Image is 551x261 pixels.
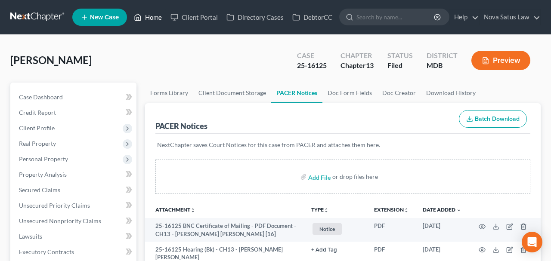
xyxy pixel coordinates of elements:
[404,208,409,213] i: unfold_more
[19,217,101,224] span: Unsecured Nonpriority Claims
[427,61,458,71] div: MDB
[155,206,195,213] a: Attachmentunfold_more
[19,140,56,147] span: Real Property
[145,218,304,242] td: 25-16125 BNC Certificate of Mailing - PDF Document - CH13 - [PERSON_NAME] [PERSON_NAME] [16]
[288,9,337,25] a: DebtorCC
[271,83,322,103] a: PACER Notices
[12,229,136,244] a: Lawsuits
[155,121,207,131] div: PACER Notices
[366,61,374,69] span: 13
[12,213,136,229] a: Unsecured Nonpriority Claims
[311,246,360,254] a: + Add Tag
[341,61,374,71] div: Chapter
[19,155,68,163] span: Personal Property
[356,9,435,25] input: Search by name...
[423,206,461,213] a: Date Added expand_more
[475,115,520,123] span: Batch Download
[341,51,374,61] div: Chapter
[471,51,530,70] button: Preview
[522,232,542,252] div: Open Intercom Messenger
[90,14,119,21] span: New Case
[145,83,193,103] a: Forms Library
[193,83,271,103] a: Client Document Storage
[12,89,136,105] a: Case Dashboard
[19,171,67,178] span: Property Analysis
[10,54,92,66] span: [PERSON_NAME]
[166,9,222,25] a: Client Portal
[19,233,42,240] span: Lawsuits
[427,51,458,61] div: District
[416,218,468,242] td: [DATE]
[19,202,90,209] span: Unsecured Priority Claims
[12,244,136,260] a: Executory Contracts
[311,247,337,253] button: + Add Tag
[297,51,327,61] div: Case
[311,207,329,213] button: TYPEunfold_more
[322,83,377,103] a: Doc Form Fields
[450,9,479,25] a: Help
[19,109,56,116] span: Credit Report
[19,93,63,101] span: Case Dashboard
[480,9,540,25] a: Nova Satus Law
[12,105,136,120] a: Credit Report
[332,172,378,181] div: or drop files here
[19,186,60,193] span: Secured Claims
[190,208,195,213] i: unfold_more
[324,208,329,213] i: unfold_more
[456,208,461,213] i: expand_more
[12,182,136,198] a: Secured Claims
[374,206,409,213] a: Extensionunfold_more
[19,124,55,132] span: Client Profile
[297,61,327,71] div: 25-16125
[387,61,413,71] div: Filed
[222,9,288,25] a: Directory Cases
[12,167,136,182] a: Property Analysis
[19,248,74,255] span: Executory Contracts
[421,83,481,103] a: Download History
[377,83,421,103] a: Doc Creator
[157,141,529,149] p: NextChapter saves Court Notices for this case from PACER and attaches them here.
[12,198,136,213] a: Unsecured Priority Claims
[459,110,527,128] button: Batch Download
[367,218,416,242] td: PDF
[311,222,360,236] a: Notice
[313,223,342,235] span: Notice
[130,9,166,25] a: Home
[387,51,413,61] div: Status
